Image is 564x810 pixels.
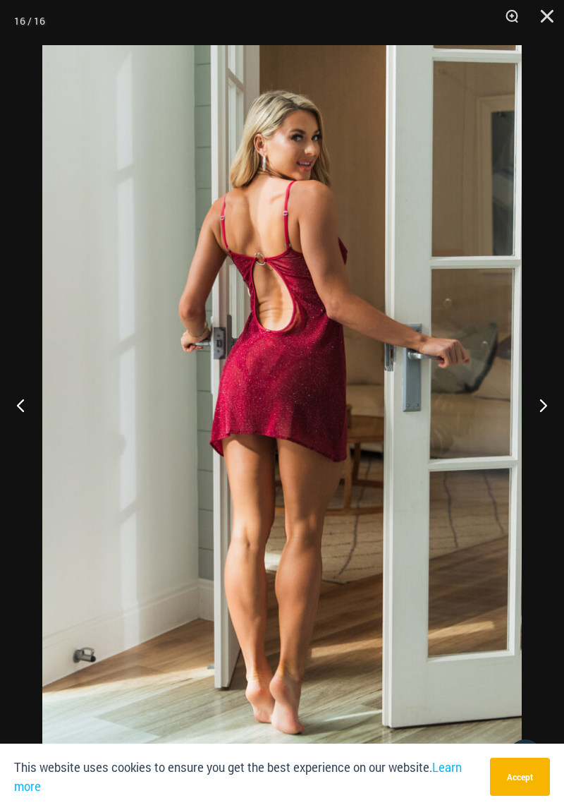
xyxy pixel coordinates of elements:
img: Guilty Pleasures Red 1260 Slip 02 [42,45,522,765]
button: Accept [490,758,550,796]
div: 16 / 16 [14,11,45,32]
p: This website uses cookies to ensure you get the best experience on our website. [14,758,479,796]
button: Next [511,370,564,440]
a: Learn more [14,760,462,794]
